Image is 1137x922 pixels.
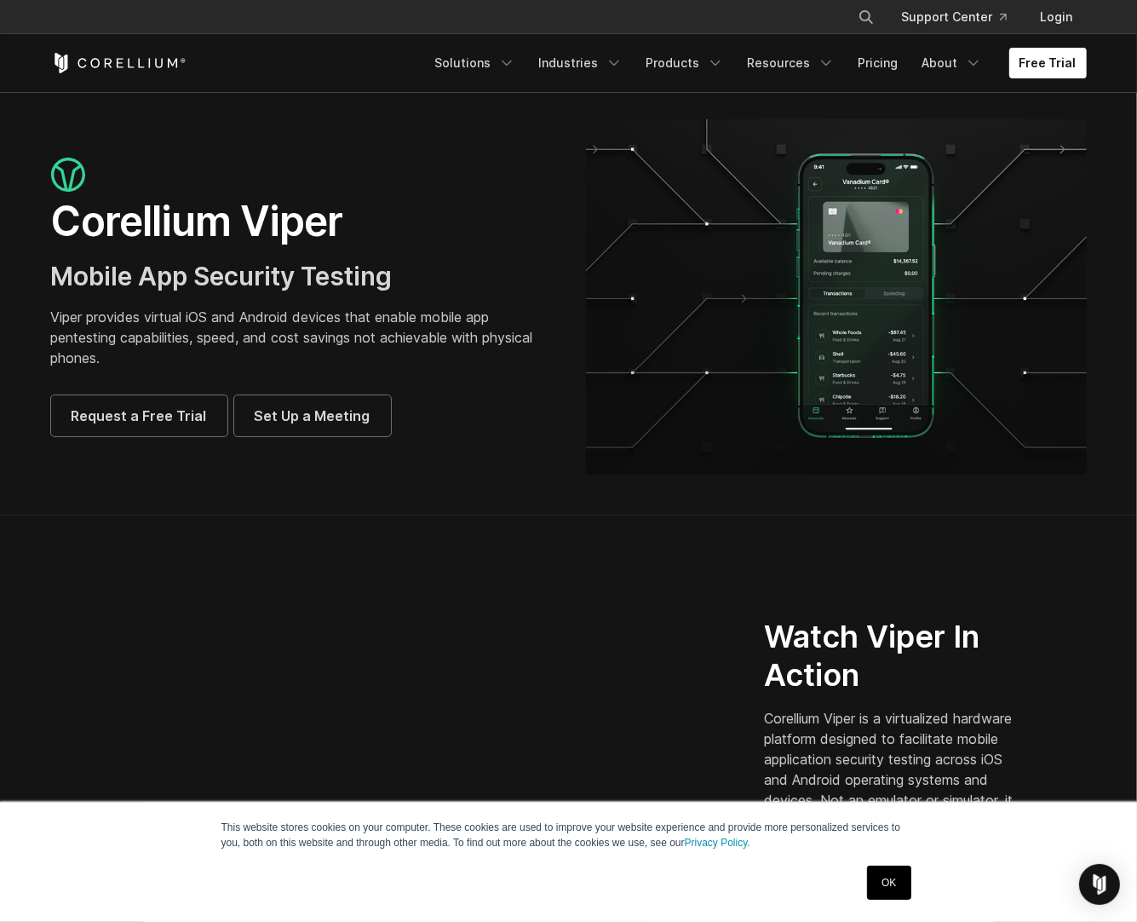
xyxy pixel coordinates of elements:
a: Login [1027,2,1087,32]
a: About [912,48,992,78]
a: Pricing [848,48,909,78]
a: Products [636,48,734,78]
a: OK [867,866,910,900]
p: This website stores cookies on your computer. These cookies are used to improve your website expe... [221,820,916,850]
div: Navigation Menu [837,2,1087,32]
a: Request a Free Trial [51,395,227,436]
img: viper_icon_large [51,158,85,193]
span: Set Up a Meeting [255,406,370,426]
a: Industries [529,48,633,78]
a: Privacy Policy. [685,837,750,849]
h2: Watch Viper In Action [764,618,1022,694]
span: Mobile App Security Testing [51,261,393,291]
p: Viper provides virtual iOS and Android devices that enable mobile app pentesting capabilities, sp... [51,307,552,368]
img: viper_hero [586,119,1087,475]
a: Corellium Home [51,53,187,73]
button: Search [851,2,881,32]
a: Support Center [888,2,1020,32]
div: Navigation Menu [425,48,1087,78]
a: Set Up a Meeting [234,395,391,436]
a: Resources [738,48,845,78]
div: Open Intercom Messenger [1079,864,1120,905]
a: Solutions [425,48,525,78]
span: Request a Free Trial [72,406,207,426]
p: Corellium Viper is a virtualized hardware platform designed to facilitate mobile application secu... [764,708,1022,892]
a: Free Trial [1009,48,1087,78]
h1: Corellium Viper [51,196,552,247]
